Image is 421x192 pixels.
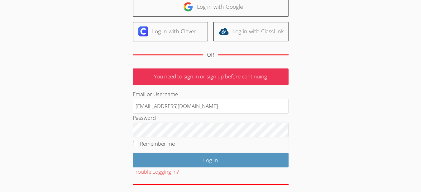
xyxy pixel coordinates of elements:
[219,26,229,36] img: classlink-logo-d6bb404cc1216ec64c9a2012d9dc4662098be43eaf13dc465df04b49fa7ab582.svg
[133,91,178,98] label: Email or Username
[138,26,148,36] img: clever-logo-6eab21bc6e7a338710f1a6ff85c0baf02591cd810cc4098c63d3a4b26e2feb20.svg
[207,50,214,59] div: OR
[133,167,179,176] button: Trouble Logging In?
[133,68,289,85] p: You need to sign in or sign up before continuing
[133,114,156,121] label: Password
[133,22,208,41] a: Log in with Clever
[183,2,193,12] img: google-logo-50288ca7cdecda66e5e0955fdab243c47b7ad437acaf1139b6f446037453330a.svg
[140,140,175,147] label: Remember me
[213,22,289,41] a: Log in with ClassLink
[133,153,289,167] input: Log in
